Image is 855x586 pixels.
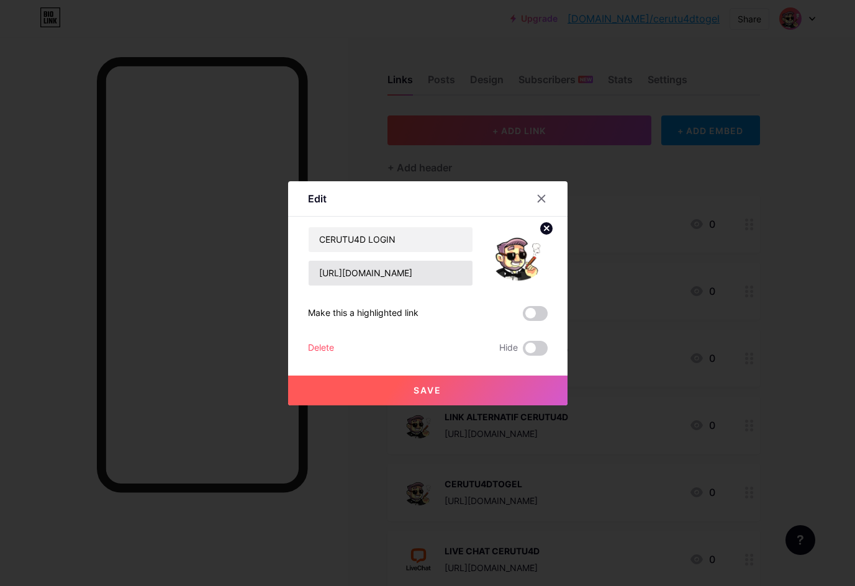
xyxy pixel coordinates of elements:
div: Edit [308,191,327,206]
div: Delete [308,341,334,356]
img: link_thumbnail [488,227,548,286]
span: Save [414,385,441,395]
button: Save [288,376,568,405]
div: Make this a highlighted link [308,306,418,321]
input: Title [309,227,473,252]
input: URL [309,261,473,286]
span: Hide [499,341,518,356]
